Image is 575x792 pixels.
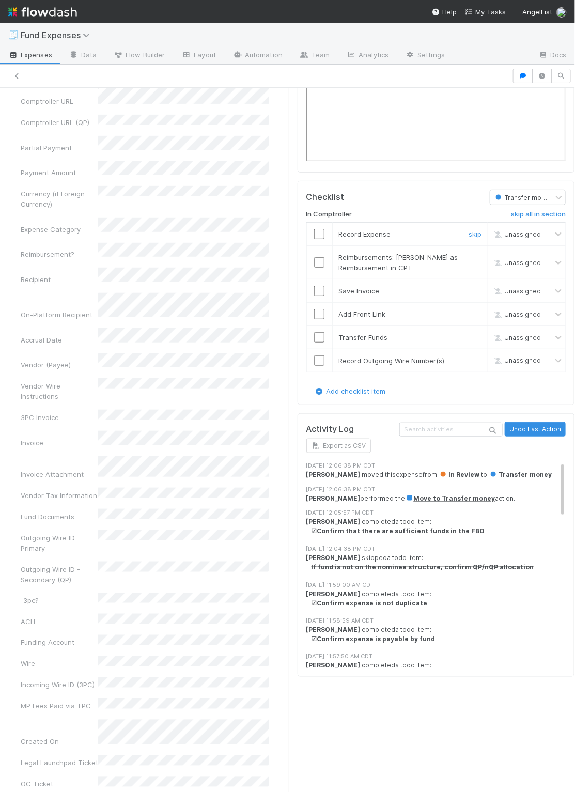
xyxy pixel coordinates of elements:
span: Unassigned [492,259,541,267]
span: 🧾 [8,30,19,39]
strong: [PERSON_NAME] [306,518,361,525]
div: Expense Category [21,224,98,235]
span: AngelList [522,8,552,16]
div: Wire [21,659,98,669]
div: Invoice Attachment [21,469,98,479]
div: OC Ticket [21,779,98,789]
img: avatar_93b89fca-d03a-423a-b274-3dd03f0a621f.png [556,7,567,18]
div: Recipient [21,274,98,285]
strong: ☑ Confirm that there are sufficient funds in the FBO [312,527,485,535]
div: Vendor Tax Information [21,490,98,501]
span: Transfer money [493,193,553,201]
div: Created On [21,737,98,747]
a: Flow Builder [105,48,173,64]
div: Partial Payment [21,143,98,153]
a: My Tasks [465,7,506,17]
div: Funding Account [21,638,98,648]
div: Currency (if Foreign Currency) [21,189,98,209]
span: Save Invoice [339,287,380,295]
div: Outgoing Wire ID - Secondary (QP) [21,564,98,585]
strong: [PERSON_NAME] [306,471,361,478]
div: Outgoing Wire ID - Primary [21,533,98,553]
strong: ☑ Confirm expense is not duplicate [312,599,428,607]
span: Record Outgoing Wire Number(s) [339,356,445,365]
div: Vendor (Payee) [21,360,98,370]
a: Layout [173,48,224,64]
span: Unassigned [492,287,541,295]
div: Incoming Wire ID (3PC) [21,680,98,690]
span: Record Expense [339,230,391,238]
img: logo-inverted-e16ddd16eac7371096b0.svg [8,3,77,21]
div: Reimbursement? [21,249,98,259]
a: Analytics [338,48,397,64]
span: Add Front Link [339,310,386,318]
strong: [PERSON_NAME] [306,554,361,562]
strong: [PERSON_NAME] [306,626,361,633]
span: Unassigned [492,230,541,238]
a: Automation [224,48,291,64]
span: My Tasks [465,8,506,16]
div: ACH [21,616,98,627]
strong: ☑ Confirm expense is payable by fund [312,635,436,643]
a: Move to Transfer money [406,494,495,502]
div: Payment Amount [21,167,98,178]
h6: skip all in section [511,210,566,219]
div: MP Fees Paid via TPC [21,701,98,711]
div: Comptroller URL (QP) [21,117,98,128]
div: Accrual Date [21,335,98,345]
a: Add checklist item [314,387,386,395]
a: Docs [530,48,575,64]
span: Fund Expenses [21,30,95,40]
span: In Review [439,471,480,478]
a: Team [291,48,338,64]
span: Transfer money [489,471,552,478]
a: skip all in section [511,210,566,223]
span: Unassigned [492,334,541,341]
div: _3pc? [21,595,98,605]
button: Undo Last Action [505,422,566,437]
a: Data [60,48,105,64]
span: Unassigned [492,357,541,365]
span: Reimbursements: [PERSON_NAME] as Reimbursement in CPT [339,253,458,272]
div: Help [432,7,457,17]
h5: Activity Log [306,424,398,434]
h5: Checklist [306,192,345,203]
strong: [PERSON_NAME] [306,494,361,502]
div: Vendor Wire Instructions [21,381,98,401]
span: Unassigned [492,310,541,318]
div: Fund Documents [21,511,98,522]
a: skip [469,230,481,238]
div: 3PC Invoice [21,412,98,423]
div: Comptroller URL [21,96,98,106]
input: Search activities... [399,423,503,437]
span: Expenses [8,50,52,60]
strong: [PERSON_NAME] [306,590,361,598]
div: On-Platform Recipient [21,309,98,320]
strong: If fund is not on the nominee structure, confirm QP/nQP allocation [312,563,534,571]
a: Settings [397,48,453,64]
strong: [PERSON_NAME] [306,662,361,670]
div: Invoice [21,438,98,448]
button: Export as CSV [306,439,371,453]
h6: In Comptroller [306,210,352,219]
div: Legal Launchpad Ticket [21,758,98,768]
span: Flow Builder [113,50,165,60]
span: Transfer Funds [339,333,388,341]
